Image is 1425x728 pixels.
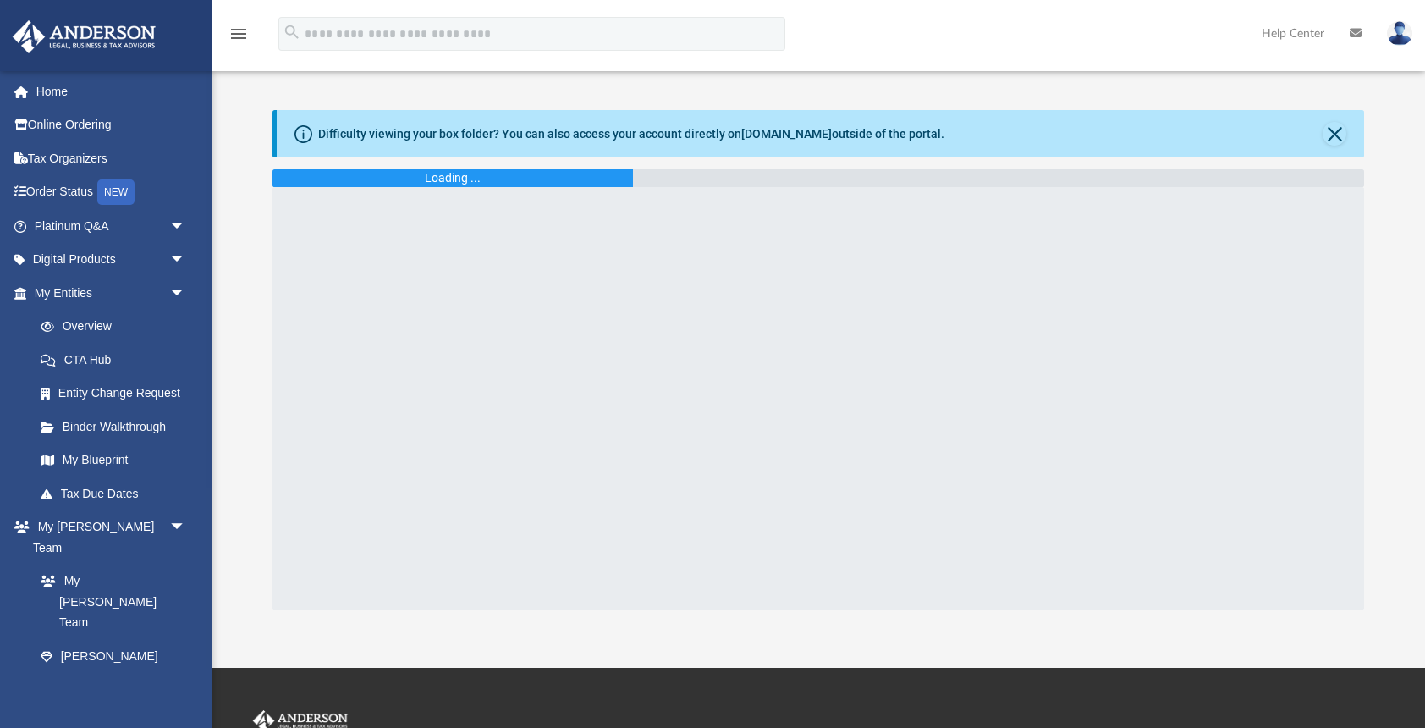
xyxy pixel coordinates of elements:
a: Tax Due Dates [24,477,212,510]
div: NEW [97,179,135,205]
a: [PERSON_NAME] System [24,639,203,693]
a: Tax Organizers [12,141,212,175]
div: Difficulty viewing your box folder? You can also access your account directly on outside of the p... [318,125,944,143]
a: Entity Change Request [24,377,212,411]
div: Loading ... [425,169,481,187]
span: arrow_drop_down [169,243,203,278]
img: Anderson Advisors Platinum Portal [8,20,161,53]
a: My [PERSON_NAME] Team [24,565,195,640]
button: Close [1323,122,1346,146]
a: My Entitiesarrow_drop_down [12,276,212,310]
a: Home [12,74,212,108]
img: User Pic [1387,21,1412,46]
a: Overview [24,310,212,344]
a: My Blueprint [24,444,203,477]
a: Order StatusNEW [12,175,212,210]
i: menu [228,24,249,44]
a: menu [228,32,249,44]
a: My [PERSON_NAME] Teamarrow_drop_down [12,510,203,565]
a: [DOMAIN_NAME] [741,127,832,141]
span: arrow_drop_down [169,209,203,244]
a: Binder Walkthrough [24,410,212,444]
a: Platinum Q&Aarrow_drop_down [12,209,212,243]
span: arrow_drop_down [169,276,203,311]
a: Online Ordering [12,108,212,142]
a: Digital Productsarrow_drop_down [12,243,212,277]
i: search [283,23,301,41]
span: arrow_drop_down [169,510,203,545]
a: CTA Hub [24,343,212,377]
